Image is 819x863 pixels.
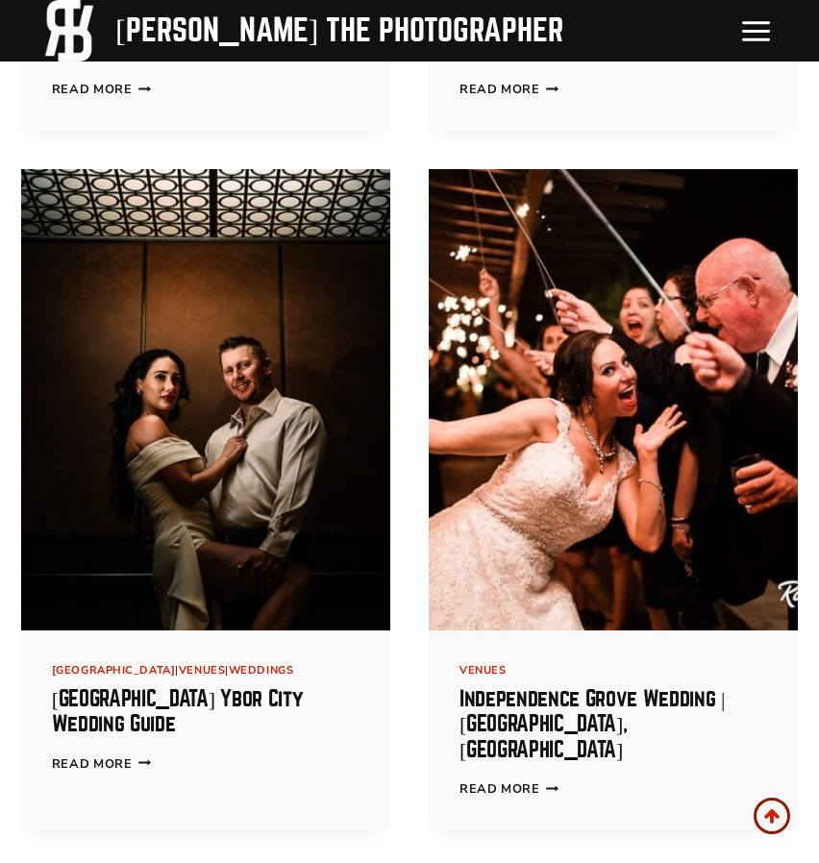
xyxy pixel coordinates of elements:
a: Independence Grove Wedding | [GEOGRAPHIC_DATA], [GEOGRAPHIC_DATA] [459,688,725,761]
a: Venues [459,663,506,678]
a: Bride celebrating with guests at a wedding reception, surrounded by sparklers and joyful expressi... [429,169,798,630]
a: Read More [459,780,558,798]
a: Scroll to top [754,798,790,834]
a: [GEOGRAPHIC_DATA] [52,663,176,678]
div: [PERSON_NAME] the Photographer [115,12,563,49]
a: Weddings [229,663,293,678]
a: Read More [459,81,558,98]
a: Read More [52,81,151,98]
button: Open menu [731,9,781,53]
a: Couple posing in a modern elevator, with the woman wearing a white off-shoulder dress and the man... [21,169,390,630]
a: [GEOGRAPHIC_DATA] Ybor City Wedding Guide [52,688,304,735]
img: Hotel Haya Ybor City Wedding Guide 3 [21,169,390,630]
a: Venues [179,663,225,678]
img: Independence Grove Wedding | Libertyville, IL 4 [429,169,798,630]
a: Read More [52,755,151,773]
span: | | [52,663,294,678]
